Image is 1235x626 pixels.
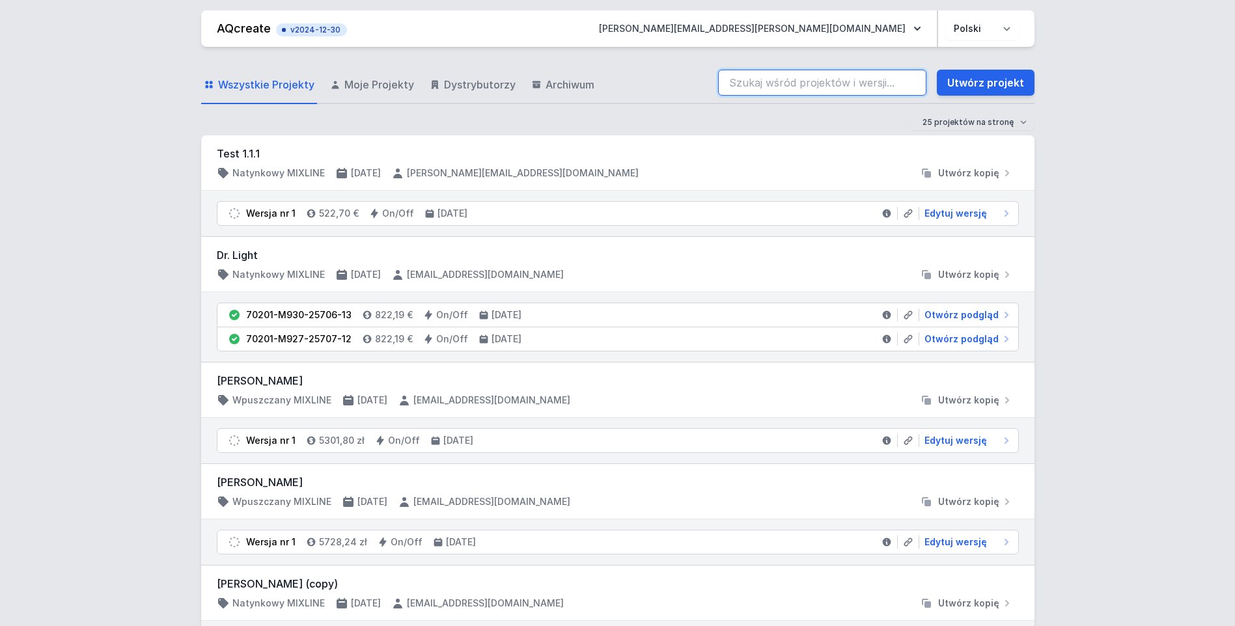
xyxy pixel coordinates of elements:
input: Szukaj wśród projektów i wersji... [718,70,926,96]
h3: Test 1.1.1 [217,146,1019,161]
span: v2024-12-30 [283,25,340,35]
span: Archiwum [546,77,594,92]
h4: On/Off [436,308,468,321]
a: Utwórz projekt [937,70,1034,96]
h4: [DATE] [446,536,476,549]
img: draft.svg [228,536,241,549]
h4: [EMAIL_ADDRESS][DOMAIN_NAME] [413,394,570,407]
h4: [DATE] [492,333,521,346]
a: Moje Projekty [327,66,417,104]
span: Edytuj wersję [924,207,987,220]
h4: [EMAIL_ADDRESS][DOMAIN_NAME] [413,495,570,508]
div: 70201-M927-25707-12 [246,333,352,346]
a: AQcreate [217,21,271,35]
h4: [DATE] [437,207,467,220]
span: Wszystkie Projekty [218,77,314,92]
h4: On/Off [388,434,420,447]
div: Wersja nr 1 [246,536,296,549]
span: Utwórz kopię [938,167,999,180]
img: draft.svg [228,434,241,447]
h4: Wpuszczany MIXLINE [232,495,331,508]
h4: [DATE] [351,597,381,610]
h4: On/Off [436,333,468,346]
h4: 822,19 € [375,308,413,321]
span: Utwórz kopię [938,597,999,610]
button: Utwórz kopię [915,495,1019,508]
h4: [DATE] [492,308,521,321]
h4: 5301,80 zł [319,434,365,447]
h3: Dr. Light [217,247,1019,263]
h4: [DATE] [357,394,387,407]
div: Wersja nr 1 [246,207,296,220]
div: 70201-M930-25706-13 [246,308,352,321]
button: Utwórz kopię [915,394,1019,407]
span: Moje Projekty [344,77,414,92]
span: Dystrybutorzy [444,77,516,92]
a: Wszystkie Projekty [201,66,317,104]
a: Edytuj wersję [919,434,1013,447]
h4: On/Off [391,536,423,549]
a: Archiwum [529,66,597,104]
h4: 822,19 € [375,333,413,346]
a: Dystrybutorzy [427,66,518,104]
button: Utwórz kopię [915,597,1019,610]
a: Otwórz podgląd [919,308,1013,321]
a: Otwórz podgląd [919,333,1013,346]
span: Utwórz kopię [938,268,999,281]
h4: [PERSON_NAME][EMAIL_ADDRESS][DOMAIN_NAME] [407,167,639,180]
h4: [DATE] [443,434,473,447]
h4: 522,70 € [319,207,359,220]
img: draft.svg [228,207,241,220]
h4: On/Off [382,207,414,220]
span: Utwórz kopię [938,495,999,508]
h4: [DATE] [351,268,381,281]
h4: Natynkowy MIXLINE [232,167,325,180]
h4: Natynkowy MIXLINE [232,597,325,610]
h3: [PERSON_NAME] [217,474,1019,490]
h4: [DATE] [357,495,387,508]
span: Edytuj wersję [924,536,987,549]
span: Edytuj wersję [924,434,987,447]
h4: 5728,24 zł [319,536,367,549]
a: Edytuj wersję [919,207,1013,220]
button: Utwórz kopię [915,268,1019,281]
h3: [PERSON_NAME] (copy) [217,576,1019,592]
h4: Natynkowy MIXLINE [232,268,325,281]
button: Utwórz kopię [915,167,1019,180]
button: v2024-12-30 [276,21,347,36]
a: Edytuj wersję [919,536,1013,549]
span: Utwórz kopię [938,394,999,407]
span: Otwórz podgląd [924,308,999,321]
button: [PERSON_NAME][EMAIL_ADDRESS][PERSON_NAME][DOMAIN_NAME] [589,17,932,40]
h3: [PERSON_NAME] [217,373,1019,388]
h4: Wpuszczany MIXLINE [232,394,331,407]
h4: [DATE] [351,167,381,180]
h4: [EMAIL_ADDRESS][DOMAIN_NAME] [407,597,564,610]
span: Otwórz podgląd [924,333,999,346]
select: Wybierz język [946,17,1019,40]
h4: [EMAIL_ADDRESS][DOMAIN_NAME] [407,268,564,281]
div: Wersja nr 1 [246,434,296,447]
